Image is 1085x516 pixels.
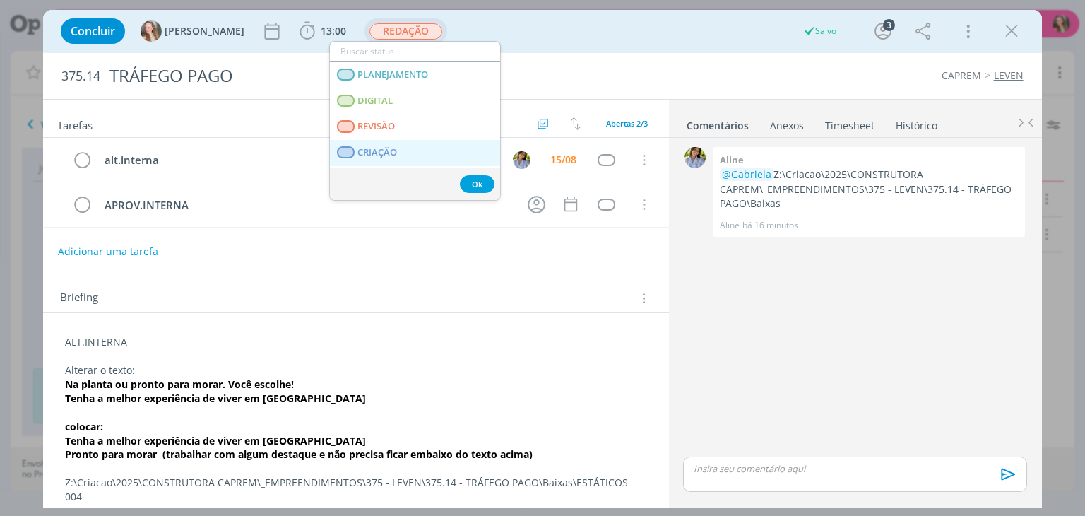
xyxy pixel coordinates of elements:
span: Briefing [60,289,98,307]
button: G[PERSON_NAME] [141,20,244,42]
strong: colocar: [65,420,103,433]
strong: Tenha a melhor experiência de viver em [GEOGRAPHIC_DATA] [65,434,366,447]
div: TRÁFEGO PAGO [103,59,617,93]
b: Aline [720,153,744,166]
span: CRIAÇÃO [358,147,398,158]
p: Z:\Criacao\2025\CONSTRUTORA CAPREM\_EMPREENDIMENTOS\375 - LEVEN\375.14 - TRÁFEGO PAGO\Baixas\ESTÁ... [65,476,646,504]
input: Buscar status [330,42,500,61]
div: 15/08 [550,155,576,165]
strong: Pronto para morar (trabalhar com algum destaque e não precisa ficar embaixo do texto acima) [65,447,533,461]
button: 13:00 [296,20,350,42]
div: dialog [43,10,1041,508]
span: Concluir [71,25,115,37]
div: Anexos [770,119,804,133]
p: Aline [720,219,740,232]
span: REDAÇÃO [369,23,442,40]
img: A [684,147,706,168]
strong: Na planta ou pronto para morar. Você escolhe! [65,377,294,391]
span: @Gabriela [722,168,771,181]
span: Abertas 2/3 [606,118,648,129]
p: Alterar o texto: [65,363,646,377]
span: Tarefas [57,115,93,132]
a: Histórico [895,112,938,133]
div: Salvo [803,25,836,37]
span: REVISÃO [358,121,396,132]
ul: REDAÇÃO [329,41,501,201]
span: DIGITAL [358,95,393,107]
img: A [513,151,530,169]
a: Comentários [686,112,749,133]
img: arrow-down-up.svg [571,117,581,130]
a: Timesheet [824,112,875,133]
span: 375.14 [61,69,100,84]
p: Z:\Criacao\2025\CONSTRUTORA CAPREM\_EMPREENDIMENTOS\375 - LEVEN\375.14 - TRÁFEGO PAGO\Baixas [720,168,1018,211]
button: REDAÇÃO [369,23,443,40]
button: Adicionar uma tarefa [57,239,159,264]
a: LEVEN [994,69,1024,82]
span: [PERSON_NAME] [165,26,244,36]
div: 3 [883,19,895,31]
div: alt.interna [98,151,499,169]
button: Ok [460,175,494,193]
button: Concluir [61,18,125,44]
button: 3 [872,20,894,42]
button: A [511,149,533,170]
span: PLANEJAMENTO [358,69,429,81]
strong: Tenha a melhor experiência de viver em [GEOGRAPHIC_DATA] [65,392,366,405]
span: há 16 minutos [742,219,798,232]
a: CAPREM [942,69,981,82]
p: ALT.INTERNA [65,335,646,349]
img: G [141,20,162,42]
span: 13:00 [321,24,346,37]
div: APROV.INTERNA [98,197,514,214]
